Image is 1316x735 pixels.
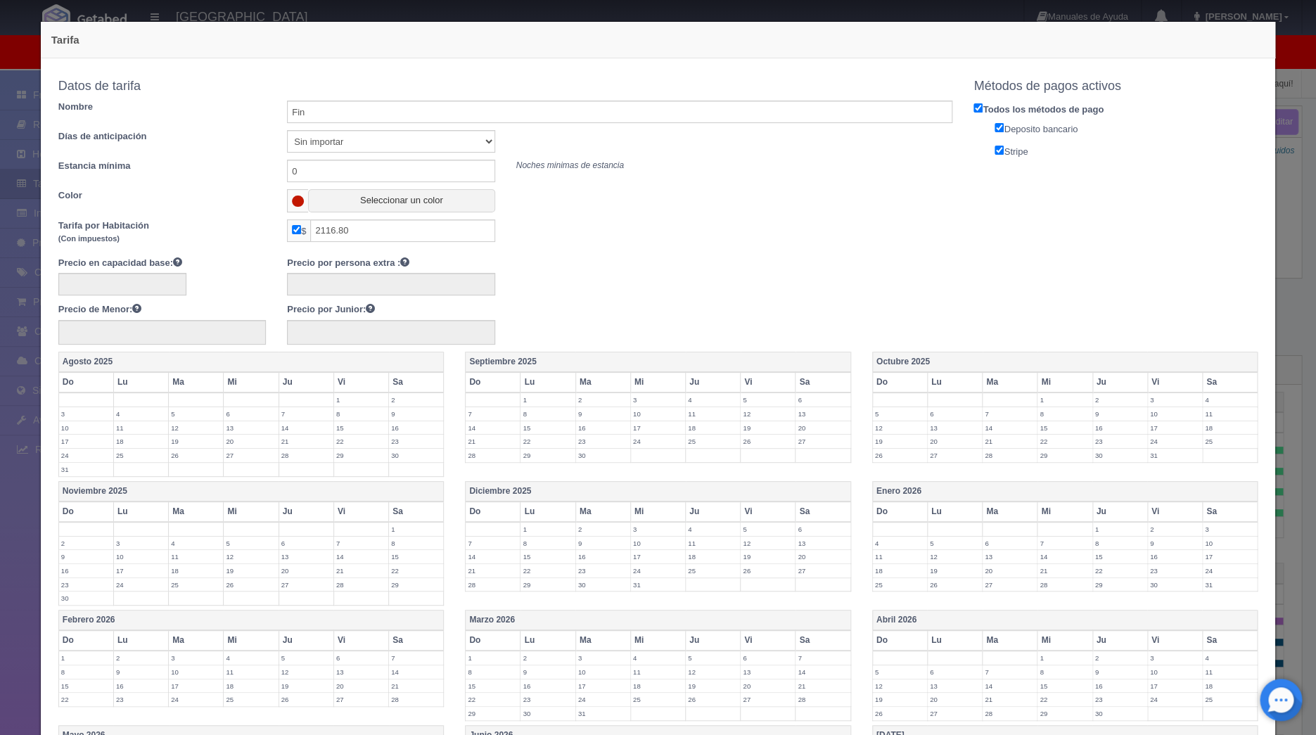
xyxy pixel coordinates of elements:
label: 3 [169,651,223,665]
label: 30 [1093,449,1147,462]
label: 25 [169,578,223,592]
label: 18 [224,679,278,693]
label: 22 [1037,435,1092,448]
label: 21 [466,435,520,448]
label: 23 [520,693,575,706]
label: 11 [686,407,740,421]
label: 20 [224,435,278,448]
label: 5 [224,537,278,550]
label: 23 [1093,435,1147,448]
label: 16 [1093,421,1147,435]
label: 25 [686,435,740,448]
label: 28 [796,693,850,706]
label: 12 [741,537,795,550]
label: 26 [873,449,927,462]
label: Tarifa por Habitación [48,219,276,245]
label: 8 [1037,407,1092,421]
label: Precio por Junior: [287,302,375,317]
label: 13 [796,407,850,421]
label: 21 [983,693,1037,706]
label: 18 [1203,421,1257,435]
label: 24 [631,564,685,577]
label: 7 [983,665,1037,679]
label: 13 [279,550,333,563]
label: 1 [59,651,113,665]
label: 16 [576,421,630,435]
label: 9 [520,665,575,679]
label: 6 [983,537,1037,550]
label: 19 [741,421,795,435]
label: 26 [873,707,927,720]
label: Stripe [984,143,1268,159]
label: 13 [796,537,850,550]
label: 31 [1148,449,1202,462]
label: 9 [1093,665,1147,679]
label: 5 [873,665,927,679]
label: 30 [1148,578,1202,592]
label: 20 [279,564,333,577]
label: 12 [741,407,795,421]
label: 5 [741,393,795,407]
label: 15 [1093,550,1147,563]
label: 2 [520,651,575,665]
label: Precio en capacidad base: [58,256,182,270]
label: 25 [114,449,168,462]
label: 11 [224,665,278,679]
label: 29 [334,449,388,462]
label: 29 [1037,707,1092,720]
label: 28 [466,578,520,592]
label: 25 [1203,435,1257,448]
label: 27 [796,564,850,577]
label: 10 [59,421,113,435]
label: 7 [466,407,520,421]
label: 30 [576,578,630,592]
label: 28 [1037,578,1092,592]
label: 22 [389,564,443,577]
label: 19 [169,435,223,448]
label: Deposito bancario [984,120,1268,136]
label: 1 [389,523,443,536]
label: 30 [389,449,443,462]
label: 4 [686,523,740,536]
label: 6 [796,523,850,536]
label: 20 [741,679,795,693]
label: 20 [334,679,388,693]
label: 14 [1037,550,1092,563]
label: 8 [389,537,443,550]
label: 7 [796,651,850,665]
label: 24 [114,578,168,592]
label: 20 [796,550,850,563]
label: 4 [224,651,278,665]
label: 18 [1203,679,1257,693]
label: 17 [631,550,685,563]
label: 21 [796,679,850,693]
label: 23 [389,435,443,448]
label: 25 [1203,693,1257,706]
label: 2 [1093,651,1147,665]
label: 15 [520,550,575,563]
label: 8 [520,407,575,421]
label: 9 [576,407,630,421]
label: 3 [114,537,168,550]
label: 20 [983,564,1037,577]
label: 11 [631,665,685,679]
label: 21 [466,564,520,577]
label: 24 [1148,435,1202,448]
label: 8 [334,407,388,421]
label: 26 [169,449,223,462]
label: 1 [1037,393,1092,407]
label: 12 [169,421,223,435]
label: 17 [114,564,168,577]
label: 14 [983,679,1037,693]
label: 19 [928,564,982,577]
label: 10 [1203,537,1257,550]
label: 28 [389,693,443,706]
label: 10 [576,665,630,679]
label: 12 [873,679,927,693]
label: 29 [1037,449,1092,462]
label: 18 [686,421,740,435]
label: 26 [686,693,740,706]
label: 9 [59,550,113,563]
label: 9 [114,665,168,679]
i: Noches minimas de estancia [516,160,624,170]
